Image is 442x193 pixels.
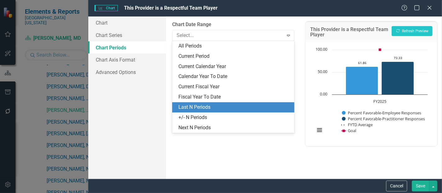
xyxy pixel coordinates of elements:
div: +/- N Periods [178,114,291,121]
text: Percent Favorable-Employee Responses [348,110,421,116]
div: All Periods [178,43,291,50]
g: Goal, series 4 of 4. Line with 1 data point. [379,48,381,51]
g: FYTD Average, series 3 of 4. Line with 1 data point. [379,63,381,66]
text: 100.00 [315,46,327,52]
path: FY2025, 100. Goal. [379,48,381,51]
button: Show FYTD Average [341,122,373,127]
path: FY2025, 73.33. Percent Favorable-Practitioner Responses. [381,62,414,95]
button: Show Percent Favorable-Practitioner Responses [342,116,425,122]
div: Current Period [178,53,291,60]
button: View chart menu, Chart [315,126,324,134]
text: 50.00 [318,69,327,74]
svg: Interactive chart [312,47,431,140]
g: Percent Favorable-Employee Responses, series 1 of 4. Bar series with 1 bar. [346,67,378,95]
path: FY2025, 61.86. Percent Favorable-Employee Responses. [346,67,378,95]
text: Percent Favorable-Practitioner Responses [348,116,425,122]
a: Chart [88,16,166,29]
h3: This Provider is a Respectful Team Player [310,27,389,38]
text: 73.33 [394,56,402,60]
text: 0.00 [320,91,327,97]
button: Refresh Preview [392,26,432,36]
div: Next N Periods [178,124,291,131]
label: Chart Date Range [172,21,294,28]
text: 61.86 [358,61,366,65]
div: Current Fiscal Year [178,83,291,90]
a: Chart Periods [88,41,166,54]
text: FYTD Average [348,122,373,127]
div: Fiscal Year To Date [178,94,291,101]
div: Last N Periods [178,104,291,111]
a: Chart Axis Format [88,53,166,66]
text: FY2025 [373,99,386,104]
div: Current Calendar Year [178,63,291,70]
a: Chart Series [88,29,166,41]
span: This Provider is a Respectful Team Player [124,5,218,11]
div: Calendar Year To Date [178,73,291,80]
text: Goal [348,128,356,133]
button: Cancel [386,181,407,191]
button: Show Goal [342,128,356,133]
g: Percent Favorable-Practitioner Responses, series 2 of 4. Bar series with 1 bar. [381,62,414,95]
button: Save [412,181,429,191]
div: Chart. Highcharts interactive chart. [312,47,431,140]
a: Advanced Options [88,66,166,78]
span: Chart [94,5,117,11]
button: Show Percent Favorable-Employee Responses [342,110,421,116]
